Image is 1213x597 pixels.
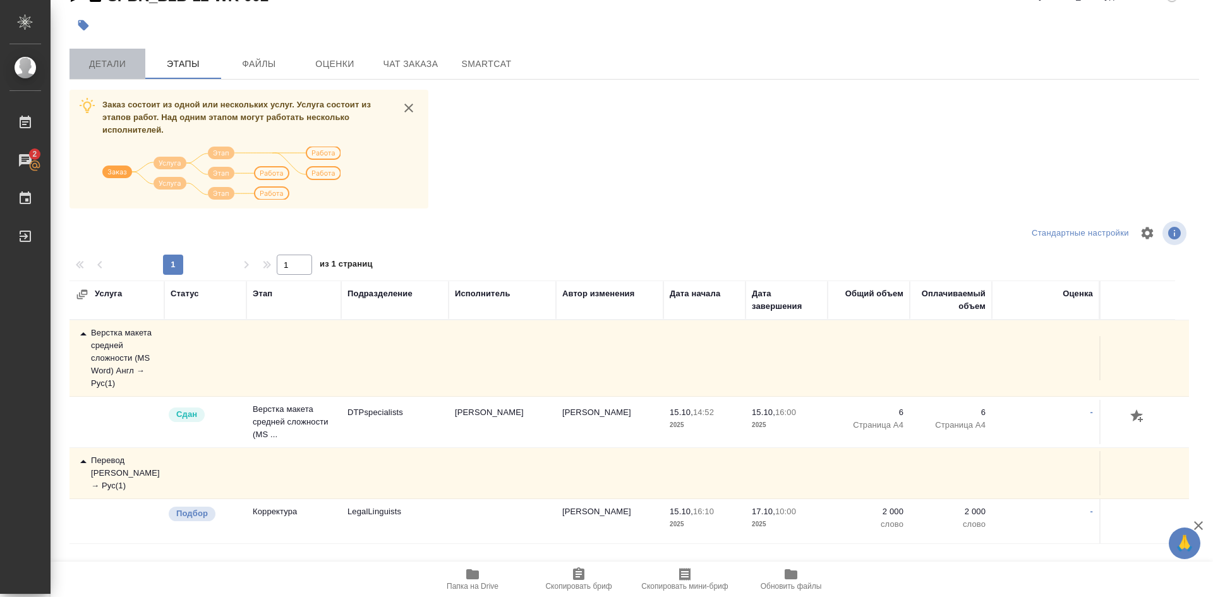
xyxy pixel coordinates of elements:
div: Автор изменения [562,287,634,300]
td: DTPspecialists [341,400,449,444]
p: 2025 [670,518,739,531]
p: 15.10, [670,407,693,417]
span: Настроить таблицу [1132,218,1162,248]
div: Статус [171,287,199,300]
button: Скопировать бриф [526,562,632,597]
div: Этап [253,287,272,300]
td: LegalLinguists [341,499,449,543]
div: Подразделение [347,287,413,300]
p: 16:10 [693,507,714,516]
td: [PERSON_NAME] [449,400,556,444]
div: Исполнитель [455,287,510,300]
td: [PERSON_NAME] [556,400,663,444]
span: Чат заказа [380,56,441,72]
div: Дата завершения [752,287,821,313]
p: 2 000 [834,505,903,518]
span: из 1 страниц [320,256,373,275]
p: 2025 [670,419,739,431]
p: Верстка макета средней сложности (MS ... [253,403,335,441]
span: Оценки [305,56,365,72]
a: - [1090,507,1093,516]
span: Скопировать бриф [545,582,612,591]
p: слово [916,518,986,531]
span: 2 [25,148,44,160]
span: SmartCat [456,56,517,72]
p: 2 000 [916,505,986,518]
button: Скопировать мини-бриф [632,562,738,597]
span: Детали [77,56,138,72]
div: Оплачиваемый объем [916,287,986,313]
div: Дата начала [670,287,720,300]
p: 2025 [752,518,821,531]
span: 🙏 [1174,530,1195,557]
p: Корректура [253,505,335,518]
div: Оценка [1063,287,1093,300]
p: 14:52 [693,407,714,417]
button: Добавить оценку [1127,406,1149,428]
p: Подбор [176,507,208,520]
span: Посмотреть информацию [1162,221,1189,245]
p: слово [834,518,903,531]
p: 17.10, [752,507,775,516]
button: Папка на Drive [419,562,526,597]
div: split button [1029,224,1132,243]
span: Этапы [153,56,214,72]
button: 🙏 [1169,528,1200,559]
span: Файлы [229,56,289,72]
span: Заказ состоит из одной или нескольких услуг. Услуга состоит из этапов работ. Над одним этапом мог... [102,100,371,135]
span: Обновить файлы [761,582,822,591]
button: Развернуть [76,288,88,301]
span: Папка на Drive [447,582,498,591]
p: 15.10, [752,407,775,417]
a: 2 [3,145,47,176]
p: 16:00 [775,407,796,417]
span: Скопировать мини-бриф [641,582,728,591]
p: Сдан [176,408,197,421]
p: 10:00 [775,507,796,516]
p: Страница А4 [916,419,986,431]
div: Верстка макета средней сложности (MS Word) Англ → Рус ( 1 ) [76,327,158,390]
p: 6 [834,406,903,419]
button: close [399,99,418,118]
div: Перевод [PERSON_NAME] → Рус ( 1 ) [76,454,158,492]
button: Добавить тэг [69,11,97,39]
a: - [1090,407,1093,417]
p: 15.10, [670,507,693,516]
p: 2025 [752,419,821,431]
button: Обновить файлы [738,562,844,597]
p: Страница А4 [834,419,903,431]
p: 6 [916,406,986,419]
td: [PERSON_NAME] [556,499,663,543]
div: Услуга [76,287,202,301]
div: Общий объем [845,287,903,300]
